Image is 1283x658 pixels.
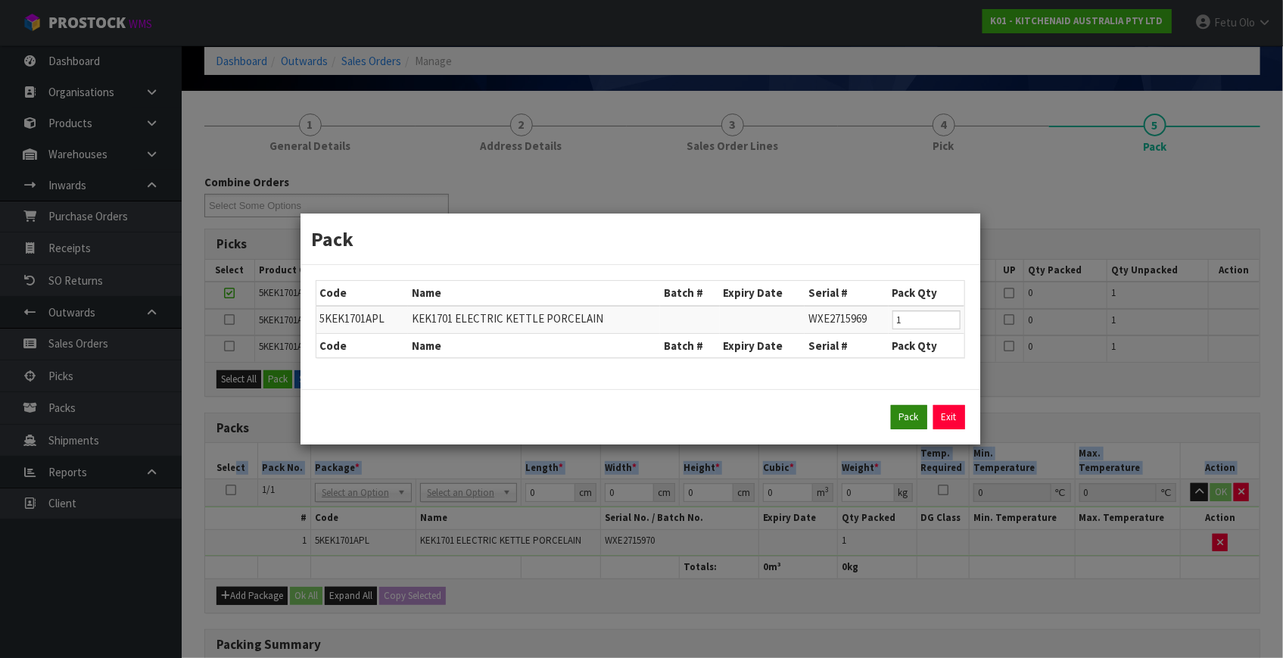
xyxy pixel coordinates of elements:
th: Batch # [660,333,720,357]
th: Serial # [805,281,888,305]
th: Pack Qty [889,281,964,305]
th: Code [316,333,409,357]
th: Name [408,333,660,357]
h3: Pack [312,225,969,253]
th: Expiry Date [720,333,805,357]
button: Pack [891,405,927,429]
th: Pack Qty [889,333,964,357]
th: Name [408,281,660,305]
th: Batch # [660,281,720,305]
span: WXE2715969 [808,311,867,326]
span: KEK1701 ELECTRIC KETTLE PORCELAIN [412,311,603,326]
a: Exit [933,405,965,429]
th: Code [316,281,409,305]
th: Expiry Date [720,281,805,305]
span: 5KEK1701APL [320,311,385,326]
th: Serial # [805,333,888,357]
